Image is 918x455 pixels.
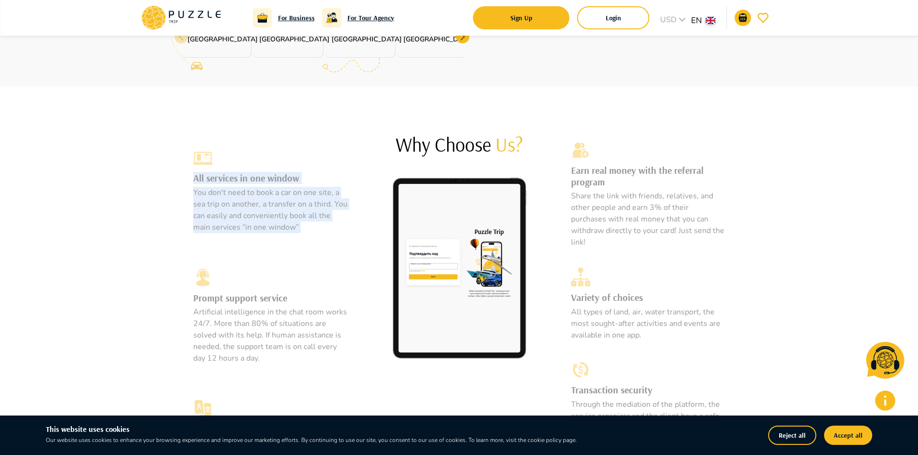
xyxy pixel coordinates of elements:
[193,306,347,364] p: Artificial intelligence in the chat room works 24/7. More than 80% of situations are solved with ...
[193,187,347,233] p: You don't need to book a car on one site, a sea trip on another, a transfer on a third. You can e...
[691,14,702,27] p: EN
[706,17,716,24] img: lang
[571,162,725,190] h3: Earn real money with the referral program
[577,6,650,29] button: login
[259,34,317,44] p: [GEOGRAPHIC_DATA]
[347,13,394,23] a: For Tour Agency
[332,34,389,44] p: [GEOGRAPHIC_DATA]
[387,175,532,363] img: PuzzleTrip
[768,426,816,445] button: Reject all
[403,34,461,44] p: [GEOGRAPHIC_DATA]
[571,288,725,306] h3: Variety of choices
[193,289,347,306] h3: Prompt support service
[193,169,347,187] h3: All services in one window
[657,14,691,28] div: USD
[46,436,624,444] p: Our website uses cookies to enhance your browsing experience and improve our marketing efforts. B...
[495,132,523,156] span: Us?
[735,10,751,26] button: go-to-basket-submit-button
[571,190,725,248] p: Share the link with friends, relatives, and other people and earn 3% of their purchases with real...
[571,399,725,433] p: Through the mediation of the platform, the service organizer and the client have a safe, secure c...
[396,132,435,156] span: Why
[824,426,872,445] button: Accept all
[571,306,725,341] p: All types of land, air, water transport, the most sought-after activities and events are availabl...
[187,34,245,44] p: [GEOGRAPHIC_DATA]
[435,132,495,156] span: Choose
[571,381,725,399] h3: Transaction security
[278,13,315,23] a: For Business
[46,423,624,436] h6: This website uses cookies
[755,10,772,26] button: go-to-wishlist-submit-button
[473,6,570,29] button: signup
